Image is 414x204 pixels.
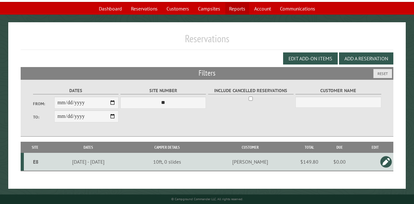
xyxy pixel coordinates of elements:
th: Customer [204,142,296,153]
button: Reset [373,69,392,78]
label: Customer Name [295,87,381,94]
th: Dates [46,142,130,153]
small: © Campground Commander LLC. All rights reserved. [171,197,243,201]
a: Dashboard [95,3,126,15]
button: Add a Reservation [339,52,393,65]
div: [DATE] - [DATE] [47,159,129,165]
td: $0.00 [322,153,357,171]
h1: Reservations [21,32,393,50]
th: Edit [357,142,393,153]
label: Site Number [120,87,206,94]
label: From: [33,101,54,107]
label: Include Cancelled Reservations [208,87,294,94]
a: Reservations [127,3,161,15]
td: $149.80 [296,153,322,171]
h2: Filters [21,67,393,79]
td: 10ft, 0 slides [130,153,204,171]
button: Edit Add-on Items [283,52,338,65]
a: Customers [163,3,193,15]
th: Camper Details [130,142,204,153]
label: To: [33,114,54,120]
a: Campsites [194,3,224,15]
a: Reports [225,3,249,15]
td: [PERSON_NAME] [204,153,296,171]
th: Total [296,142,322,153]
th: Site [24,142,46,153]
div: E8 [26,159,45,165]
a: Account [250,3,275,15]
a: Communications [276,3,319,15]
th: Due [322,142,357,153]
label: Dates [33,87,119,94]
